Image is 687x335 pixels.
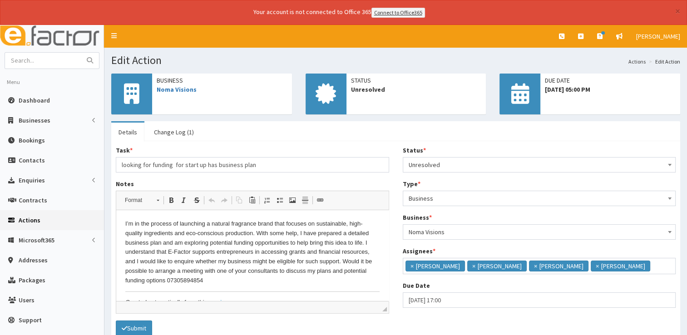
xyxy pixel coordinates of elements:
[120,194,164,207] a: Format
[403,281,430,290] label: Due Date
[116,210,389,301] iframe: Rich Text Editor, notes
[403,213,432,222] label: Business
[628,58,646,65] a: Actions
[246,194,258,206] a: Paste (Ctrl+V)
[529,261,588,271] li: Gina Waterhouse
[19,176,45,184] span: Enquiries
[90,89,109,95] a: enquiry
[19,136,45,144] span: Bookings
[409,158,670,171] span: Unresolved
[675,6,680,16] button: ×
[9,89,111,95] em: Created automatically from this .
[403,191,676,206] span: Business
[403,179,420,188] label: Type
[403,146,426,155] label: Status
[273,194,286,206] a: Insert/Remove Bulleted List
[5,53,81,69] input: Search...
[472,261,475,271] span: ×
[467,261,527,271] li: Julie Sweeney
[545,76,676,85] span: Due Date
[19,216,40,224] span: Actions
[382,307,387,311] span: Drag to resize
[405,261,465,271] li: Catherine Espin
[534,261,537,271] span: ×
[409,192,670,205] span: Business
[19,156,45,164] span: Contacts
[165,194,178,206] a: Bold (Ctrl+B)
[591,261,650,271] li: Paul Slade
[19,316,42,324] span: Support
[190,194,203,206] a: Strike Through
[178,194,190,206] a: Italic (Ctrl+I)
[351,85,482,94] span: Unresolved
[19,196,47,204] span: Contracts
[636,32,680,40] span: [PERSON_NAME]
[403,224,676,240] span: Noma Visions
[629,25,687,48] a: [PERSON_NAME]
[218,194,231,206] a: Redo (Ctrl+Y)
[409,226,670,238] span: Noma Visions
[19,296,35,304] span: Users
[647,58,680,65] li: Edit Action
[299,194,311,206] a: Insert Horizontal Line
[545,85,676,94] span: [DATE] 05:00 PM
[116,179,134,188] label: Notes
[261,194,273,206] a: Insert/Remove Numbered List
[147,123,201,142] a: Change Log (1)
[314,194,326,206] a: Link (Ctrl+L)
[19,116,50,124] span: Businesses
[403,246,435,256] label: Assignees
[403,157,676,172] span: Unresolved
[233,194,246,206] a: Copy (Ctrl+C)
[205,194,218,206] a: Undo (Ctrl+Z)
[111,123,144,142] a: Details
[19,96,50,104] span: Dashboard
[410,261,414,271] span: ×
[19,236,54,244] span: Microsoft365
[286,194,299,206] a: Image
[74,7,605,18] div: Your account is not connected to Office 365
[351,76,482,85] span: Status
[116,146,133,155] label: Task
[596,261,599,271] span: ×
[19,276,45,284] span: Packages
[157,85,197,94] a: Noma Visions
[371,8,425,18] a: Connect to Office365
[19,256,48,264] span: Addresses
[120,194,152,206] span: Format
[111,54,680,66] h1: Edit Action
[157,76,287,85] span: Business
